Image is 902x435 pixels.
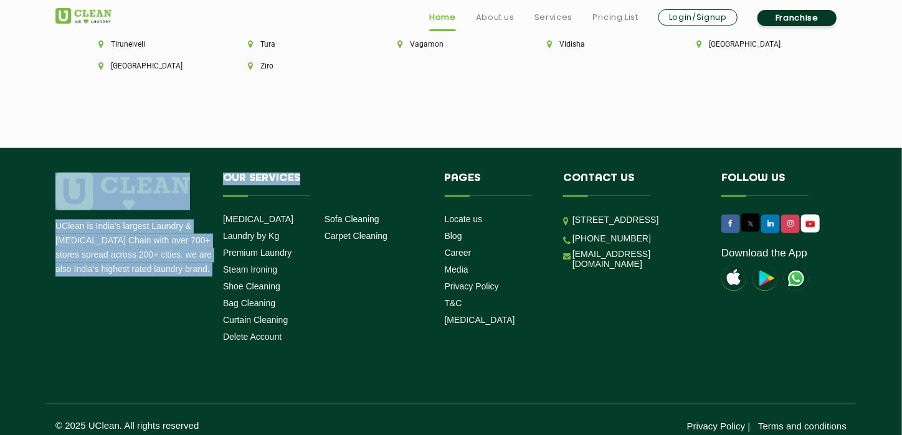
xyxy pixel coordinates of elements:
li: Tirunelveli [98,40,206,49]
a: Bag Cleaning [223,299,275,309]
p: [STREET_ADDRESS] [572,213,703,228]
img: logo.png [55,173,190,210]
a: Blog [445,232,462,241]
a: Delete Account [223,332,282,342]
img: apple-icon.png [721,266,746,291]
a: Franchise [757,10,837,26]
a: Privacy Policy [445,282,499,292]
h4: Follow us [721,173,831,197]
a: Services [534,10,572,25]
a: Media [445,265,468,275]
a: Carpet Cleaning [325,232,387,241]
a: [EMAIL_ADDRESS][DOMAIN_NAME] [572,250,703,269]
a: Pricing List [592,10,639,25]
h4: Contact us [563,173,703,197]
a: Curtain Cleaning [223,316,288,325]
li: Tura [248,40,355,49]
a: Privacy Policy [687,421,745,432]
a: Sofa Cleaning [325,215,379,225]
a: T&C [445,299,462,309]
a: [MEDICAL_DATA] [445,316,515,325]
p: UClean is India's largest Laundry & [MEDICAL_DATA] Chain with over 700+ stores spread across 200+... [55,220,214,277]
p: © 2025 UClean. All rights reserved [55,421,451,431]
li: [GEOGRAPHIC_DATA] [98,62,206,71]
li: Ziro [248,62,355,71]
img: playstoreicon.png [752,266,777,291]
img: UClean Laundry and Dry Cleaning [784,266,809,291]
img: UClean Laundry and Dry Cleaning [802,218,819,231]
h4: Pages [445,173,545,197]
a: Terms and conditions [758,421,847,432]
a: Home [429,10,456,25]
a: Locate us [445,215,483,225]
li: Vagamon [397,40,505,49]
a: Download the App [721,248,807,260]
a: [MEDICAL_DATA] [223,215,293,225]
a: About us [476,10,515,25]
li: [GEOGRAPHIC_DATA] [696,40,804,49]
a: Steam Ironing [223,265,277,275]
img: UClean Laundry and Dry Cleaning [55,8,112,24]
a: Laundry by Kg [223,232,279,241]
a: Career [445,248,472,258]
a: Shoe Cleaning [223,282,280,292]
h4: Our Services [223,173,426,197]
li: Vidisha [547,40,654,49]
a: [PHONE_NUMBER] [572,234,651,244]
a: Login/Signup [658,9,738,26]
a: Premium Laundry [223,248,292,258]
